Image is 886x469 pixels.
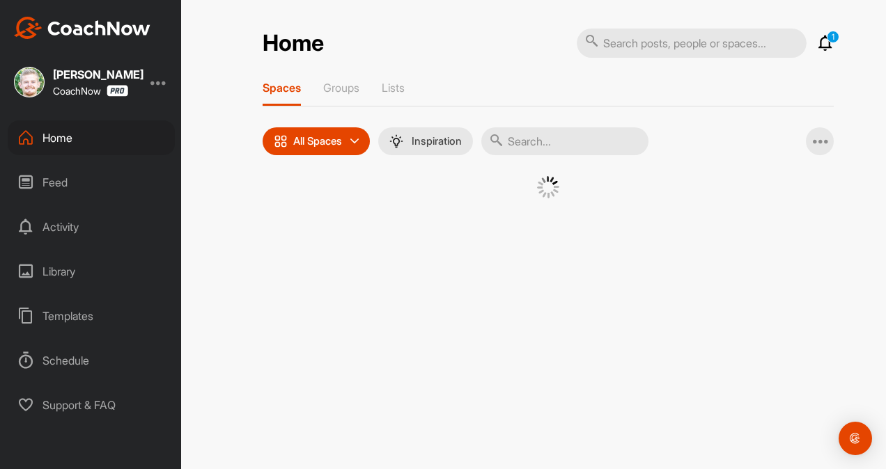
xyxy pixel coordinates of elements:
[8,388,175,422] div: Support & FAQ
[8,343,175,378] div: Schedule
[53,69,143,80] div: [PERSON_NAME]
[839,422,872,455] div: Open Intercom Messenger
[263,81,301,95] p: Spaces
[382,81,405,95] p: Lists
[8,209,175,244] div: Activity
[8,165,175,200] div: Feed
[412,136,462,147] p: Inspiration
[481,127,648,155] input: Search...
[537,176,559,198] img: G6gVgL6ErOh57ABN0eRmCEwV0I4iEi4d8EwaPGI0tHgoAbU4EAHFLEQAh+QQFCgALACwIAA4AGAASAAAEbHDJSesaOCdk+8xg...
[14,67,45,97] img: square_52163fcad1567382852b888f39f9da3c.jpg
[8,254,175,289] div: Library
[274,134,288,148] img: icon
[827,31,839,43] p: 1
[389,134,403,148] img: menuIcon
[8,299,175,333] div: Templates
[323,81,359,95] p: Groups
[577,29,807,58] input: Search posts, people or spaces...
[14,17,150,39] img: CoachNow
[293,136,342,147] p: All Spaces
[107,85,128,97] img: CoachNow Pro
[263,30,324,57] h2: Home
[53,85,128,97] div: CoachNow
[8,120,175,155] div: Home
